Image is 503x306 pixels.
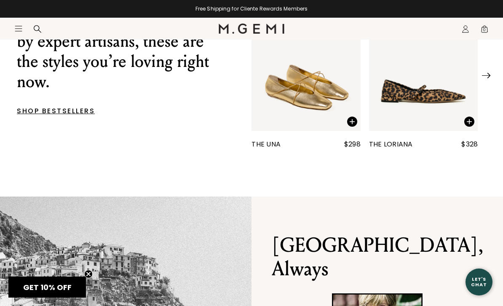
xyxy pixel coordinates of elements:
[480,27,489,35] span: 0
[14,24,23,33] button: Open site menu
[272,234,483,281] p: [GEOGRAPHIC_DATA], Always
[461,139,478,149] div: $328
[219,24,285,34] img: M.Gemi
[17,109,226,114] p: SHOP BESTSELLERS
[344,139,361,149] div: $298
[482,73,490,78] img: Next Arrow
[84,270,93,278] button: Close teaser
[466,277,492,287] div: Let's Chat
[251,139,281,149] div: The Una
[23,282,72,293] span: GET 10% OFF
[8,277,86,298] div: GET 10% OFFClose teaser
[369,139,413,149] div: The Loriana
